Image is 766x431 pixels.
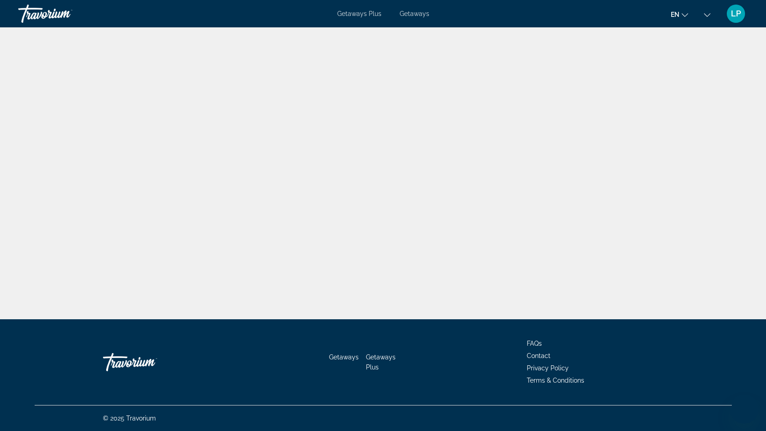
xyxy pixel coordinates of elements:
[527,340,542,347] a: FAQs
[103,348,194,376] a: Travorium
[731,9,741,18] span: LP
[329,353,359,361] a: Getaways
[671,11,679,18] span: en
[730,395,759,424] iframe: Button to launch messaging window
[702,8,710,21] button: Change currency
[527,364,569,372] a: Privacy Policy
[671,8,688,21] button: Change language
[103,415,156,422] span: © 2025 Travorium
[724,4,748,23] button: User Menu
[18,2,109,26] a: Travorium
[527,377,584,384] a: Terms & Conditions
[366,353,396,371] a: Getaways Plus
[337,10,381,17] a: Getaways Plus
[527,352,550,359] a: Contact
[400,10,429,17] a: Getaways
